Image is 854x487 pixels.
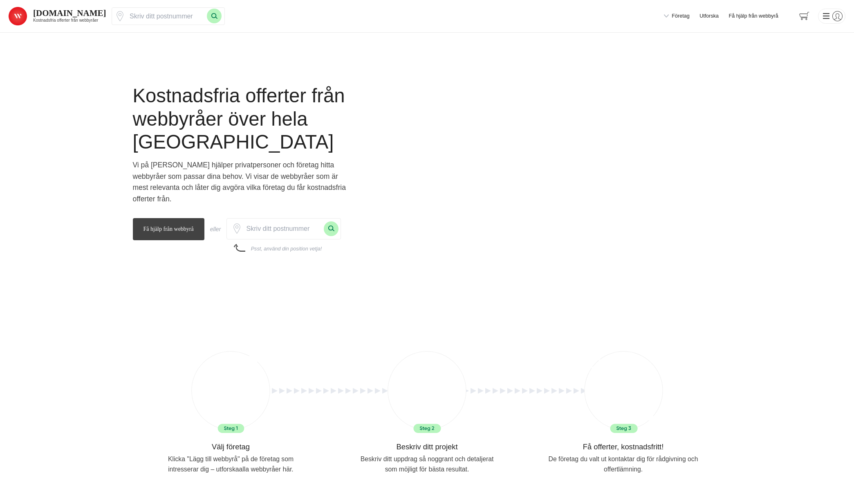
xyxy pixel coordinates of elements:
h4: Välj företag [133,442,329,454]
p: De företag du valt ut kontaktar dig för rådgivning och offertlämning. [545,454,702,474]
img: Alla Webbyråer [9,7,27,25]
div: Psst, använd din position vetja! [251,246,322,253]
input: Skriv ditt postnummer [125,8,207,24]
input: Skriv ditt postnummer [242,221,324,237]
p: Vi på [PERSON_NAME] hjälper privatpersoner och företag hitta webbyråer som passar dina behov. Vi ... [133,160,349,208]
button: Sök med postnummer [207,9,222,23]
span: Klicka för att använda din position. [115,11,125,21]
span: Klicka för att använda din position. [232,223,242,234]
p: Beskriv ditt uppdrag så noggrant och detaljerat som möjligt för bästa resultat. [359,454,496,474]
span: Företag [672,13,689,20]
span: Få hjälp från webbyrå [133,218,204,240]
div: eller [210,225,221,234]
button: Sök med postnummer [324,221,338,236]
svg: Pin / Karta [232,223,242,234]
span: navigation-cart [793,9,815,23]
p: Klicka "Lägg till webbyrå" på de företag som intresserar dig – utforska . [152,454,309,474]
a: Utforska [699,13,719,20]
span: Få hjälp från webbyrå [729,13,778,20]
svg: Pin / Karta [115,11,125,21]
a: alla webbyråer här [239,466,292,473]
h4: Beskriv ditt projekt [329,442,525,454]
h2: Kostnadsfria offerter från webbyråer [33,18,106,23]
h4: Få offerter, kostnadsfritt! [525,442,722,454]
strong: [DOMAIN_NAME] [33,8,106,18]
h1: Kostnadsfria offerter från webbyråer över hela [GEOGRAPHIC_DATA] [133,84,373,160]
a: Alla Webbyråer [DOMAIN_NAME] Kostnadsfria offerter från webbyråer [9,6,106,27]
